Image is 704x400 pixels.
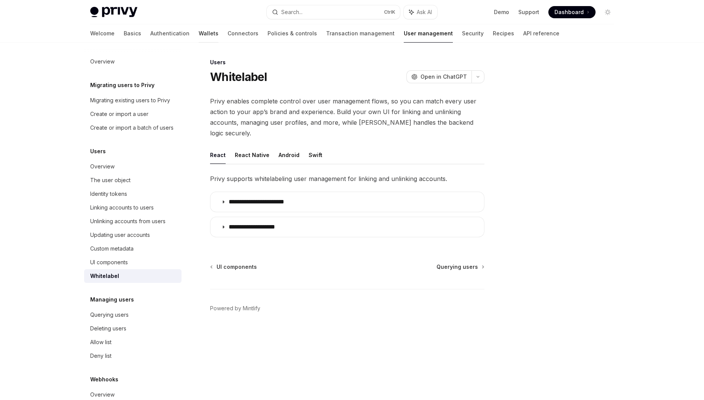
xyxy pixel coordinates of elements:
[90,217,166,226] div: Unlinking accounts from users
[84,308,182,322] a: Querying users
[199,24,218,43] a: Wallets
[210,70,267,84] h1: Whitelabel
[462,24,484,43] a: Security
[90,24,115,43] a: Welcome
[84,322,182,335] a: Deleting users
[84,228,182,242] a: Updating user accounts
[384,9,395,15] span: Ctrl K
[150,24,190,43] a: Authentication
[84,55,182,68] a: Overview
[84,160,182,173] a: Overview
[90,258,128,267] div: UI components
[602,6,614,18] button: Toggle dark mode
[210,305,260,312] a: Powered by Mintlify
[417,8,432,16] span: Ask AI
[235,146,269,164] button: React Native
[210,96,484,138] span: Privy enables complete control over user management flows, so you can match every user action to ...
[90,324,126,333] div: Deleting users
[228,24,258,43] a: Connectors
[217,263,257,271] span: UI components
[436,263,478,271] span: Querying users
[90,390,115,399] div: Overview
[90,162,115,171] div: Overview
[420,73,467,81] span: Open in ChatGPT
[210,59,484,66] div: Users
[210,173,484,184] span: Privy supports whitelabeling user management for linking and unlinking accounts.
[309,146,322,164] button: Swift
[84,173,182,187] a: The user object
[84,269,182,283] a: Whitelabel
[84,242,182,256] a: Custom metadata
[494,8,509,16] a: Demo
[90,271,119,281] div: Whitelabel
[554,8,584,16] span: Dashboard
[436,263,484,271] a: Querying users
[84,335,182,349] a: Allow list
[268,24,317,43] a: Policies & controls
[90,123,174,132] div: Create or import a batch of users
[84,121,182,135] a: Create or import a batch of users
[548,6,596,18] a: Dashboard
[90,230,150,240] div: Updating user accounts
[279,146,299,164] button: Android
[90,57,115,66] div: Overview
[267,5,400,19] button: Search...CtrlK
[84,94,182,107] a: Migrating existing users to Privy
[211,263,257,271] a: UI components
[124,24,141,43] a: Basics
[210,146,226,164] button: React
[90,110,148,119] div: Create or import a user
[84,214,182,228] a: Unlinking accounts from users
[90,96,170,105] div: Migrating existing users to Privy
[90,189,127,198] div: Identity tokens
[326,24,395,43] a: Transaction management
[90,81,154,90] h5: Migrating users to Privy
[404,5,437,19] button: Ask AI
[518,8,539,16] a: Support
[90,203,154,212] div: Linking accounts to users
[523,24,559,43] a: API reference
[90,147,106,156] h5: Users
[406,70,471,83] button: Open in ChatGPT
[90,7,137,17] img: light logo
[281,8,303,17] div: Search...
[84,256,182,269] a: UI components
[90,176,131,185] div: The user object
[493,24,514,43] a: Recipes
[90,338,111,347] div: Allow list
[84,107,182,121] a: Create or import a user
[90,375,118,384] h5: Webhooks
[84,187,182,201] a: Identity tokens
[90,351,111,360] div: Deny list
[84,201,182,214] a: Linking accounts to users
[84,349,182,363] a: Deny list
[90,310,129,319] div: Querying users
[404,24,453,43] a: User management
[90,244,134,253] div: Custom metadata
[90,295,134,304] h5: Managing users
